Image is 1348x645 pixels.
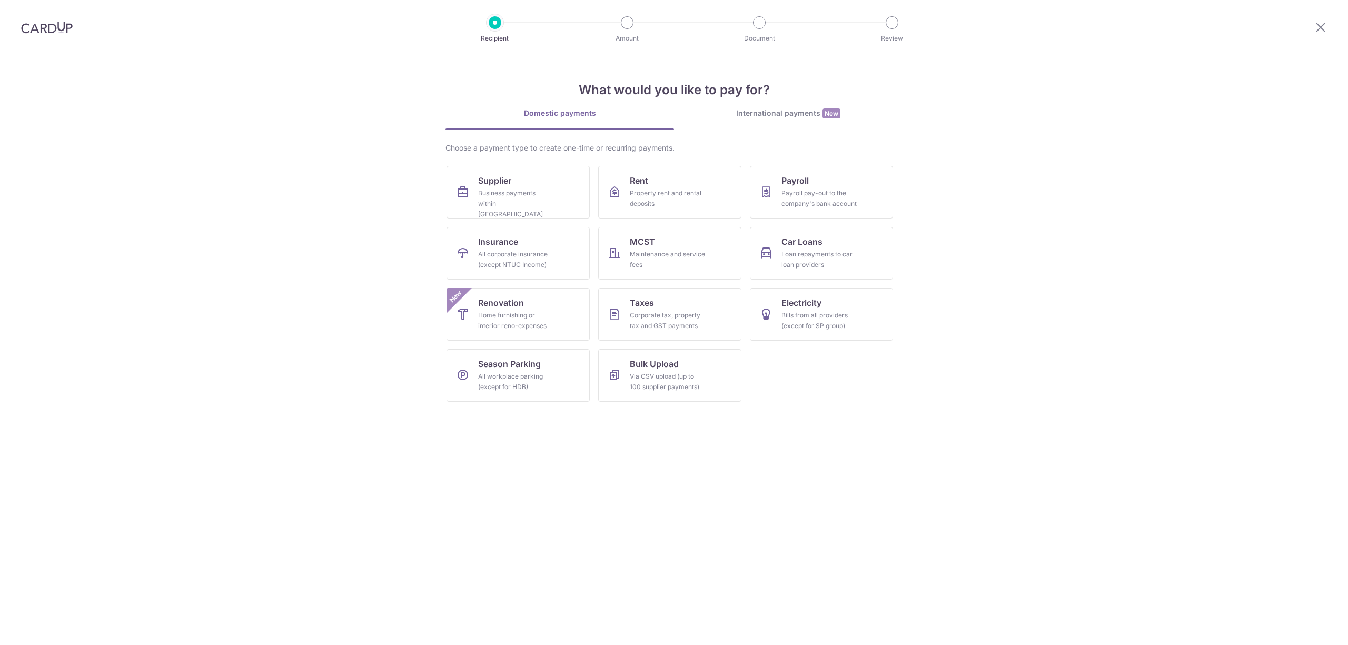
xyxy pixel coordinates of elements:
img: CardUp [21,21,73,34]
a: Car LoansLoan repayments to car loan providers [750,227,893,280]
span: MCST [630,235,655,248]
div: Via CSV upload (up to 100 supplier payments) [630,371,706,392]
a: RentProperty rent and rental deposits [598,166,741,219]
h4: What would you like to pay for? [445,81,903,100]
span: Rent [630,174,648,187]
a: MCSTMaintenance and service fees [598,227,741,280]
a: RenovationHome furnishing or interior reno-expensesNew [447,288,590,341]
div: Bills from all providers (except for SP group) [781,310,857,331]
span: Payroll [781,174,809,187]
span: Renovation [478,296,524,309]
a: PayrollPayroll pay-out to the company's bank account [750,166,893,219]
p: Amount [588,33,666,44]
iframe: Opens a widget where you can find more information [1281,613,1337,640]
div: Maintenance and service fees [630,249,706,270]
p: Review [853,33,931,44]
span: Supplier [478,174,511,187]
div: Corporate tax, property tax and GST payments [630,310,706,331]
div: Domestic payments [445,108,674,118]
div: All corporate insurance (except NTUC Income) [478,249,554,270]
div: Choose a payment type to create one-time or recurring payments. [445,143,903,153]
p: Recipient [456,33,534,44]
div: All workplace parking (except for HDB) [478,371,554,392]
a: ElectricityBills from all providers (except for SP group) [750,288,893,341]
a: SupplierBusiness payments within [GEOGRAPHIC_DATA] [447,166,590,219]
div: Home furnishing or interior reno-expenses [478,310,554,331]
div: Payroll pay-out to the company's bank account [781,188,857,209]
a: TaxesCorporate tax, property tax and GST payments [598,288,741,341]
div: Property rent and rental deposits [630,188,706,209]
p: Document [720,33,798,44]
span: New [447,288,464,305]
a: Season ParkingAll workplace parking (except for HDB) [447,349,590,402]
span: Insurance [478,235,518,248]
div: International payments [674,108,903,119]
div: Business payments within [GEOGRAPHIC_DATA] [478,188,554,220]
span: Taxes [630,296,654,309]
div: Loan repayments to car loan providers [781,249,857,270]
span: New [822,108,840,118]
span: Electricity [781,296,821,309]
span: Car Loans [781,235,822,248]
span: Season Parking [478,358,541,370]
a: InsuranceAll corporate insurance (except NTUC Income) [447,227,590,280]
span: Bulk Upload [630,358,679,370]
a: Bulk UploadVia CSV upload (up to 100 supplier payments) [598,349,741,402]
